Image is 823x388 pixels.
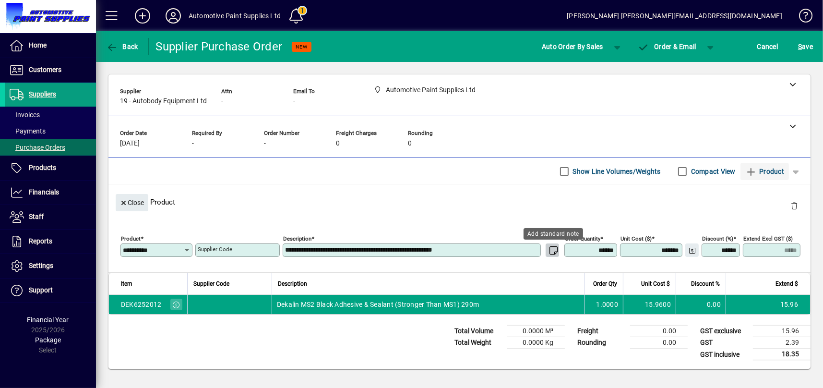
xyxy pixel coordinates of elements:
div: Add standard note [524,228,583,240]
button: Cancel [755,38,781,55]
a: Payments [5,123,96,139]
button: Change Price Levels [685,243,699,257]
a: Staff [5,205,96,229]
td: 0.0000 M³ [507,326,565,337]
mat-label: Unit Cost ($) [620,235,652,242]
app-page-header-button: Back [96,38,149,55]
button: Product [740,163,789,180]
td: 15.96 [753,326,811,337]
app-page-header-button: Close [113,198,151,206]
span: - [192,140,194,147]
td: 0.00 [676,295,726,314]
td: Freight [573,326,630,337]
span: Product [745,164,784,179]
div: DEK6252012 [121,300,162,309]
mat-label: Discount (%) [702,235,733,242]
span: - [264,140,266,147]
span: - [221,97,223,105]
button: Add [127,7,158,24]
span: Auto Order By Sales [542,39,603,54]
span: NEW [296,44,308,50]
mat-label: Extend excl GST ($) [743,235,793,242]
span: Home [29,41,47,49]
span: Order & Email [638,43,696,50]
span: Staff [29,213,44,220]
a: Invoices [5,107,96,123]
div: Product [108,184,811,219]
span: Unit Cost $ [641,279,670,289]
div: Supplier Purchase Order [156,39,283,54]
td: 0.00 [630,326,688,337]
a: Knowledge Base [792,2,811,33]
a: Reports [5,230,96,254]
app-page-header-button: Delete [783,201,806,210]
span: Purchase Orders [10,144,65,151]
span: 0 [408,140,412,147]
button: Auto Order By Sales [537,38,608,55]
span: Settings [29,262,53,269]
span: Description [278,279,307,289]
a: Customers [5,58,96,82]
span: Cancel [757,39,778,54]
span: Financial Year [27,316,69,324]
label: Compact View [689,167,736,176]
a: Products [5,156,96,180]
span: Reports [29,237,52,245]
a: Home [5,34,96,58]
div: Automotive Paint Supplies Ltd [189,8,281,24]
a: Purchase Orders [5,139,96,156]
span: Products [29,164,56,171]
td: 18.35 [753,349,811,361]
button: Back [104,38,141,55]
td: 0.0000 Kg [507,337,565,349]
span: Dekalin MS2 Black Adhesive & Sealant (Stronger Than MS1) 290m [277,300,479,309]
span: [DATE] [120,140,140,147]
td: GST [695,337,753,349]
button: Profile [158,7,189,24]
span: Supplier Code [193,279,229,289]
span: ave [798,39,813,54]
td: GST inclusive [695,349,753,361]
button: Close [116,194,148,211]
a: Financials [5,181,96,205]
span: Package [35,336,61,344]
span: Extend $ [775,279,798,289]
a: Support [5,279,96,303]
button: Save [796,38,815,55]
td: Rounding [573,337,630,349]
td: GST exclusive [695,326,753,337]
span: Back [106,43,138,50]
label: Show Line Volumes/Weights [571,167,661,176]
span: Support [29,286,53,294]
button: Order & Email [633,38,701,55]
td: 1.0000 [584,295,623,314]
td: 15.9600 [623,295,676,314]
td: 0.00 [630,337,688,349]
span: Discount % [691,279,720,289]
span: Suppliers [29,90,56,98]
td: 2.39 [753,337,811,349]
td: Total Weight [450,337,507,349]
span: Payments [10,127,46,135]
mat-label: Product [121,235,141,242]
span: 0 [336,140,340,147]
span: Customers [29,66,61,73]
td: 15.96 [726,295,810,314]
mat-label: Description [283,235,311,242]
button: Delete [783,194,806,217]
span: Order Qty [593,279,617,289]
span: S [798,43,802,50]
span: Item [121,279,132,289]
span: 19 - Autobody Equipment Ltd [120,97,207,105]
span: Invoices [10,111,40,119]
a: Settings [5,254,96,278]
span: - [293,97,295,105]
td: Total Volume [450,326,507,337]
span: Close [119,195,144,211]
mat-label: Supplier Code [198,246,232,253]
span: Financials [29,188,59,196]
div: [PERSON_NAME] [PERSON_NAME][EMAIL_ADDRESS][DOMAIN_NAME] [567,8,782,24]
